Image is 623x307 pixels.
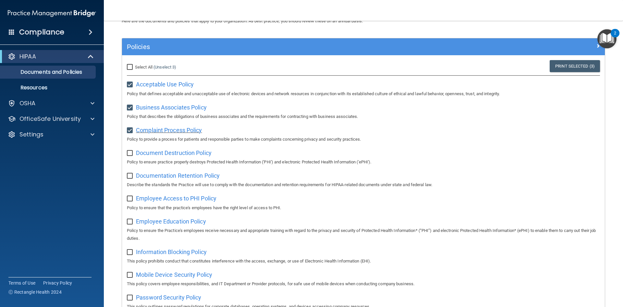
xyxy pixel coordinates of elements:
a: OfficeSafe University [8,115,94,123]
a: Privacy Policy [43,280,72,286]
a: Print Selected (3) [550,60,600,72]
a: (Unselect 3) [153,65,176,70]
span: Acceptable Use Policy [136,81,194,88]
span: Documentation Retention Policy [136,172,220,179]
p: Describe the standards the Practice will use to comply with the documentation and retention requi... [127,181,600,189]
p: Policy that defines acceptable and unacceptable use of electronic devices and network resources i... [127,90,600,98]
p: This policy prohibits conduct that constitutes interference with the access, exchange, or use of ... [127,257,600,265]
p: Resources [4,84,93,91]
span: Mobile Device Security Policy [136,271,212,278]
span: Business Associates Policy [136,104,207,111]
h4: Compliance [19,28,64,37]
a: HIPAA [8,53,94,60]
p: Policy to ensure that the practice's employees have the right level of access to PHI. [127,204,600,212]
img: PMB logo [8,7,96,20]
span: Here are the documents and policies that apply to your organization. As best practice, you should... [122,19,363,23]
a: Terms of Use [8,280,35,286]
iframe: Drift Widget Chat Controller [591,262,615,287]
div: 2 [614,33,616,42]
a: Settings [8,131,94,138]
p: This policy covers employee responsibilities, and IT Department or Provider protocols, for safe u... [127,280,600,288]
p: Policy that describes the obligations of business associates and the requirements for contracting... [127,113,600,121]
p: HIPAA [19,53,36,60]
span: Employee Education Policy [136,218,206,225]
a: Policies [127,42,600,52]
button: Open Resource Center, 2 new notifications [597,29,617,48]
p: Policy to provide a process for patients and responsible parties to make complaints concerning pr... [127,135,600,143]
p: Policy to ensure the Practice's employees receive necessary and appropriate training with regard ... [127,227,600,242]
input: Select All (Unselect 3) [127,65,134,70]
p: OfficeSafe University [19,115,81,123]
a: OSHA [8,99,94,107]
span: Document Destruction Policy [136,149,212,156]
span: Password Security Policy [136,294,201,301]
span: Select All [135,65,153,70]
span: Ⓒ Rectangle Health 2024 [8,289,62,295]
span: Employee Access to PHI Policy [136,195,216,202]
p: Settings [19,131,43,138]
p: Documents and Policies [4,69,93,75]
span: Complaint Process Policy [136,127,202,134]
h5: Policies [127,43,479,50]
p: OSHA [19,99,36,107]
p: Policy to ensure practice properly destroys Protected Health Information ('PHI') and electronic P... [127,158,600,166]
span: Information Blocking Policy [136,249,207,255]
